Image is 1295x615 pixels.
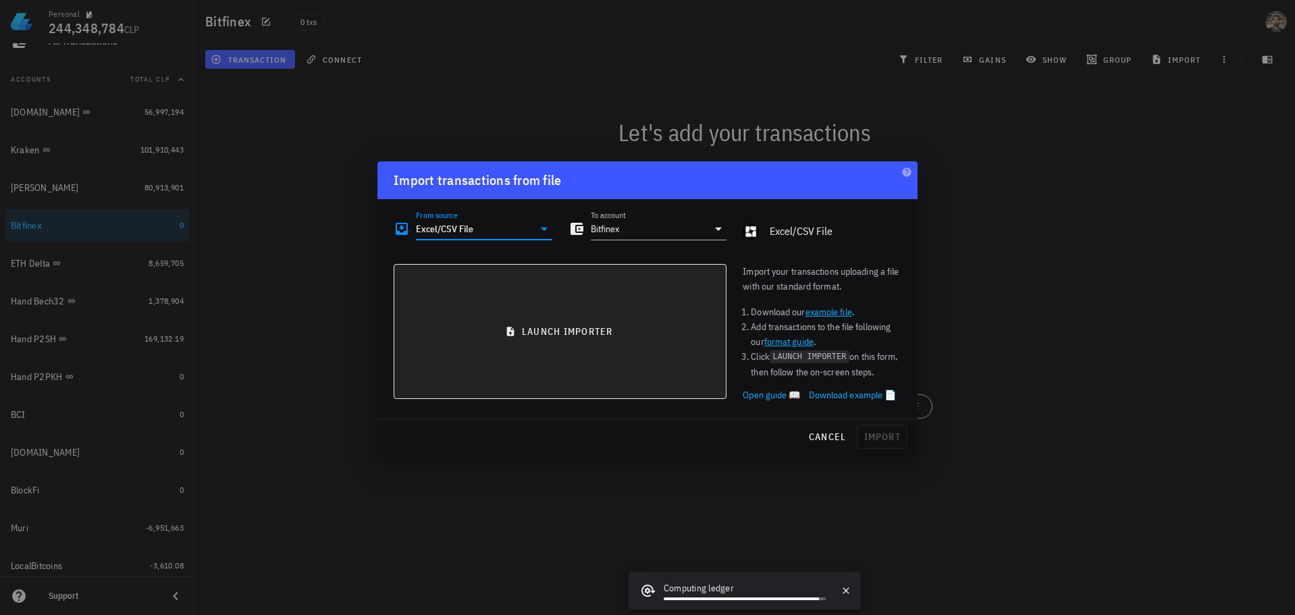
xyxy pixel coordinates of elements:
a: Download example 📄 [809,387,897,402]
span: cancel [808,431,847,443]
a: Open guide 📖 [743,387,800,402]
button: cancel [803,425,852,449]
li: Click on this form, then follow the on-screen steps. [751,349,901,379]
label: From source [416,210,458,220]
a: example file [805,306,852,318]
div: Computing ledger [664,581,826,597]
label: To account [591,210,626,220]
li: Add transactions to the file following our . [751,319,901,349]
input: Select a file source [416,218,533,240]
p: Import your transactions uploading a file with our standard format. [743,264,901,294]
code: LAUNCH IMPORTER [770,350,849,363]
li: Download our . [751,304,901,319]
a: format guide [764,336,814,348]
button: launch importer [394,264,726,399]
span: launch importer [405,325,715,338]
div: Import transactions from file [394,169,561,191]
div: Excel/CSV File [770,225,901,238]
